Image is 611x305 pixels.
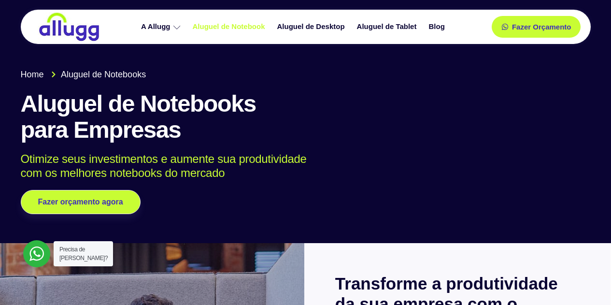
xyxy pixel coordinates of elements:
[38,12,100,42] img: locação de TI é Allugg
[188,18,272,35] a: Aluguel de Notebook
[21,152,577,180] p: Otimize seus investimentos e aumente sua produtividade com os melhores notebooks do mercado
[59,246,108,261] span: Precisa de [PERSON_NAME]?
[21,91,591,143] h1: Aluguel de Notebooks para Empresas
[38,198,123,206] span: Fazer orçamento agora
[512,23,571,30] span: Fazer Orçamento
[21,190,141,214] a: Fazer orçamento agora
[58,68,146,81] span: Aluguel de Notebooks
[424,18,452,35] a: Blog
[21,68,44,81] span: Home
[492,16,581,38] a: Fazer Orçamento
[272,18,352,35] a: Aluguel de Desktop
[563,259,611,305] iframe: Chat Widget
[352,18,424,35] a: Aluguel de Tablet
[136,18,188,35] a: A Allugg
